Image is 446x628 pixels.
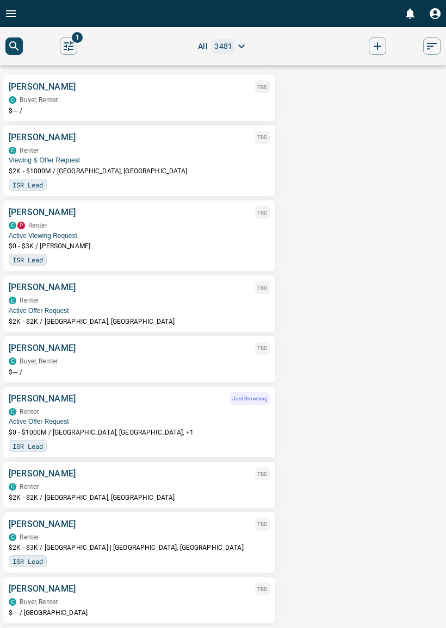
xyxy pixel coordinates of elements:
p: TBD [257,209,268,217]
div: property.ca [17,222,25,229]
span: Active Offer Request [9,307,270,315]
span: ISR Lead [13,441,43,451]
button: [PERSON_NAME]TBDcondos.caBuyer, Renter$--- / [GEOGRAPHIC_DATA] [9,582,270,618]
span: Active Offer Request [9,418,270,425]
p: [PERSON_NAME] [9,281,76,294]
p: [PERSON_NAME] [9,80,76,93]
div: condos.ca [9,147,16,154]
button: [PERSON_NAME]TBDcondos.caBuyer, Renter$--- / [9,342,270,377]
div: condos.ca [9,533,16,541]
button: [PERSON_NAME]TBDcondos.caRenterViewing & Offer Request$2K - $1000M / [GEOGRAPHIC_DATA], [GEOGRAPH... [9,131,270,191]
p: $2K - $2K / [GEOGRAPHIC_DATA], [GEOGRAPHIC_DATA] [9,317,270,326]
button: [PERSON_NAME]TBDcondos.caBuyer, Renter$--- / [9,80,270,116]
div: condos.ca [9,357,16,365]
p: $0 - $1000M / [GEOGRAPHIC_DATA], [GEOGRAPHIC_DATA], +1 [9,428,270,437]
p: TBD [257,470,268,478]
span: 1 [72,32,83,43]
p: Renter [20,483,39,491]
span: All [198,40,208,53]
span: Viewing & Offer Request [9,156,270,164]
button: [PERSON_NAME]TBDcondos.caproperty.caRenterActive Viewing Request$0 - $3K / [PERSON_NAME]ISR Lead [9,206,270,266]
p: Renter [28,222,47,229]
span: ISR Lead [13,179,43,190]
p: TBD [257,133,268,141]
p: $2K - $1000M / [GEOGRAPHIC_DATA], [GEOGRAPHIC_DATA] [9,167,270,176]
p: [PERSON_NAME] [9,392,76,405]
p: $--- / [9,368,270,377]
p: Renter [20,147,39,154]
p: [PERSON_NAME] [9,131,76,144]
p: Just Browsing [232,394,268,403]
span: ISR Lead [13,556,43,567]
p: Buyer, Renter [20,598,58,606]
p: $--- / [9,106,270,116]
p: $--- / [GEOGRAPHIC_DATA] [9,608,270,618]
div: condos.ca [9,408,16,416]
p: [PERSON_NAME] [9,467,76,480]
p: [PERSON_NAME] [9,518,76,531]
button: [PERSON_NAME]Just Browsingcondos.caRenterActive Offer Request$0 - $1000M / [GEOGRAPHIC_DATA], [GE... [9,392,270,452]
p: $2K - $2K / [GEOGRAPHIC_DATA], [GEOGRAPHIC_DATA] [9,493,270,503]
p: Buyer, Renter [20,96,58,104]
button: [PERSON_NAME]TBDcondos.caRenter$2K - $2K / [GEOGRAPHIC_DATA], [GEOGRAPHIC_DATA] [9,467,270,503]
p: [PERSON_NAME] [9,206,76,219]
p: TBD [257,284,268,292]
p: [PERSON_NAME] [9,582,76,595]
button: Profile [424,3,446,24]
div: condos.ca [9,96,16,104]
p: TBD [257,83,268,91]
p: TBD [257,344,268,352]
p: [PERSON_NAME] [9,342,76,355]
p: TBD [257,520,268,528]
button: All3481 [114,36,332,56]
button: [PERSON_NAME]TBDcondos.caRenterActive Offer Request$2K - $2K / [GEOGRAPHIC_DATA], [GEOGRAPHIC_DATA] [9,281,270,326]
p: $2K - $3K / [GEOGRAPHIC_DATA] | [GEOGRAPHIC_DATA], [GEOGRAPHIC_DATA] [9,543,270,552]
p: Renter [20,533,39,541]
span: ISR Lead [13,254,43,265]
div: condos.ca [9,222,16,229]
p: TBD [257,585,268,593]
span: Active Viewing Request [9,232,270,240]
button: search button [5,37,23,55]
div: condos.ca [9,483,16,491]
p: 3481 [214,40,233,53]
p: Buyer, Renter [20,357,58,365]
button: [PERSON_NAME]TBDcondos.caRenter$2K - $3K / [GEOGRAPHIC_DATA] | [GEOGRAPHIC_DATA], [GEOGRAPHIC_DAT... [9,518,270,568]
p: Renter [20,408,39,416]
p: $0 - $3K / [PERSON_NAME] [9,242,270,251]
div: condos.ca [9,598,16,606]
div: condos.ca [9,297,16,304]
p: Renter [20,297,39,304]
